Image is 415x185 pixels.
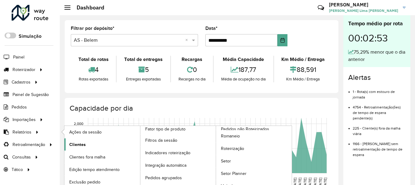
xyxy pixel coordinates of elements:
[140,159,216,172] a: Integração automática
[69,154,105,160] span: Clientes fora malha
[69,141,86,148] span: Clientes
[276,63,331,76] div: 88,591
[145,150,190,156] span: Indicadores roteirização
[348,48,406,63] div: 75,29% menor que o dia anterior
[118,76,168,82] div: Entregas exportadas
[13,141,45,148] span: Retroalimentação
[185,37,190,44] span: Clear all
[13,54,24,60] span: Painel
[12,166,23,173] span: Tático
[19,33,41,40] label: Simulação
[276,76,331,82] div: Km Médio / Entrega
[353,84,406,100] li: 1 - Rota(s) com estouro de jornada
[13,129,31,135] span: Relatórios
[13,66,35,73] span: Roteirizador
[353,100,406,121] li: 4754 - Retroalimentação(ões) de tempo de espera pendente(s)
[69,129,102,135] span: Ações da sessão
[172,63,211,76] div: 0
[353,121,406,137] li: 225 - Cliente(s) fora da malha viária
[13,116,36,123] span: Importações
[277,34,287,46] button: Choose Date
[145,137,177,144] span: Filtros da sessão
[221,158,231,164] span: Setor
[348,20,406,28] div: Tempo médio por rota
[145,162,186,169] span: Integração automática
[221,133,240,139] span: Romaneio
[72,76,114,82] div: Rotas exportadas
[72,56,114,63] div: Total de rotas
[74,122,83,126] text: 2,000
[118,56,168,63] div: Total de entregas
[172,56,211,63] div: Recargas
[145,126,186,132] span: Fator tipo de produto
[12,104,27,110] span: Pedidos
[348,28,406,48] div: 00:02:53
[70,4,104,11] h2: Dashboard
[221,126,269,132] span: Pedidos não Roteirizados
[64,138,140,151] a: Clientes
[71,25,114,32] label: Filtrar por depósito
[348,73,406,82] h4: Alertas
[221,170,247,177] span: Setor Planner
[276,56,331,63] div: Km Médio / Entrega
[205,25,218,32] label: Data
[12,154,31,160] span: Consultas
[216,155,292,167] a: Setor
[70,104,332,113] h4: Capacidade por dia
[12,79,31,85] span: Cadastros
[72,63,114,76] div: 4
[353,137,406,158] li: 1166 - [PERSON_NAME] sem retroalimentação de tempo de espera
[215,56,272,63] div: Média Capacidade
[216,168,292,180] a: Setor Planner
[329,8,398,13] span: [PERSON_NAME] Lima [PERSON_NAME]
[118,63,168,76] div: 5
[172,76,211,82] div: Recargas no dia
[216,143,292,155] a: Roteirização
[140,147,216,159] a: Indicadores roteirização
[215,76,272,82] div: Média de ocupação no dia
[140,134,216,147] a: Filtros da sessão
[64,151,140,163] a: Clientes fora malha
[215,63,272,76] div: 187,77
[314,1,327,14] a: Contato Rápido
[221,145,244,152] span: Roteirização
[216,130,292,142] a: Romaneio
[329,2,398,8] h3: [PERSON_NAME]
[69,166,120,173] span: Edição tempo atendimento
[64,126,140,138] a: Ações da sessão
[145,175,182,181] span: Pedidos agrupados
[13,91,49,98] span: Painel de Sugestão
[64,163,140,176] a: Edição tempo atendimento
[140,172,216,184] a: Pedidos agrupados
